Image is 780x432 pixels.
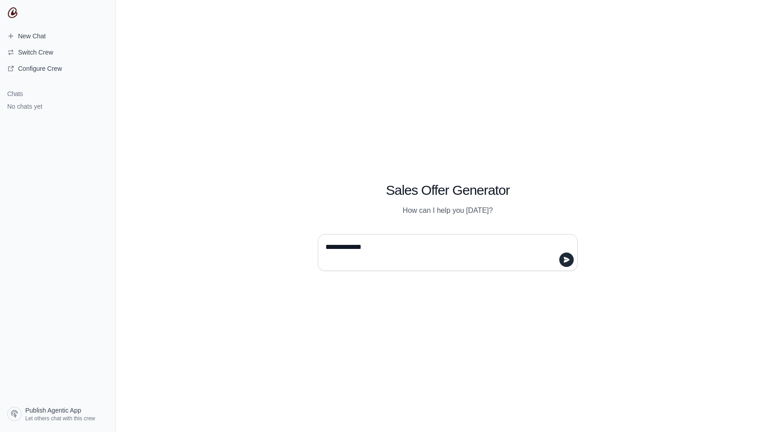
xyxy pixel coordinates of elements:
p: How can I help you [DATE]? [318,205,578,216]
span: New Chat [18,32,46,41]
a: New Chat [4,29,111,43]
span: Let others chat with this crew [25,415,95,422]
button: Switch Crew [4,45,111,60]
a: Publish Agentic App Let others chat with this crew [4,403,111,425]
a: Configure Crew [4,61,111,76]
span: Publish Agentic App [25,406,81,415]
span: Configure Crew [18,64,62,73]
h1: Sales Offer Generator [318,182,578,198]
span: Switch Crew [18,48,53,57]
img: CrewAI Logo [7,7,18,18]
iframe: Chat Widget [735,389,780,432]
